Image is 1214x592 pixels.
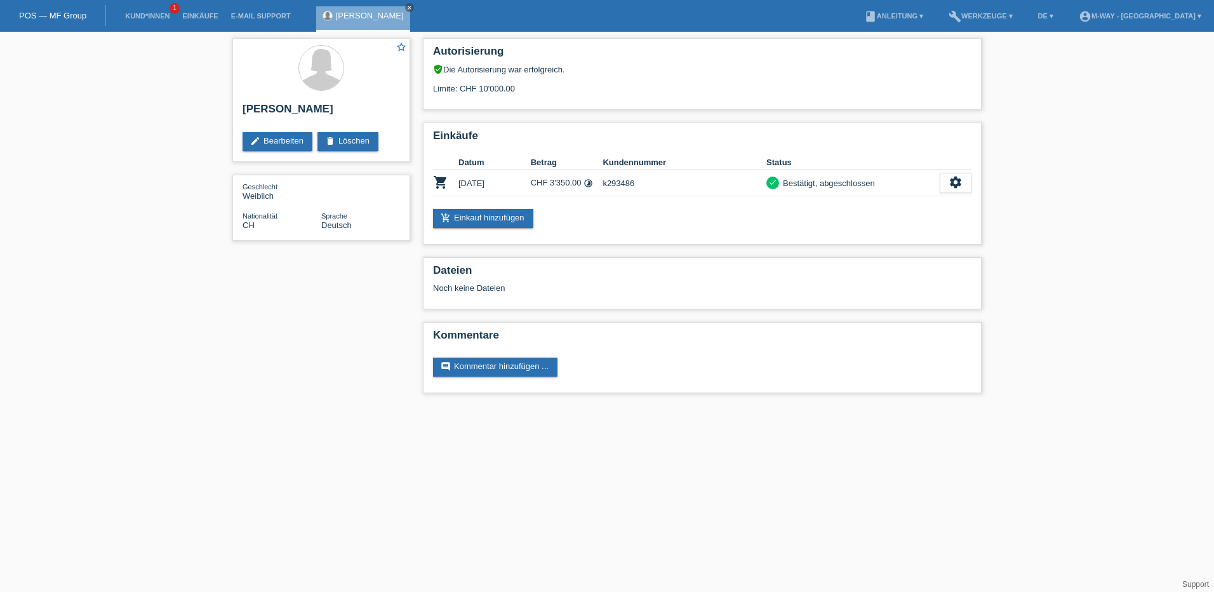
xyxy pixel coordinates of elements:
td: k293486 [603,170,766,196]
i: POSP00026463 [433,175,448,190]
div: Die Autorisierung war erfolgreich. [433,64,971,74]
h2: [PERSON_NAME] [243,103,400,122]
td: [DATE] [458,170,531,196]
a: deleteLöschen [317,132,378,151]
div: Bestätigt, abgeschlossen [779,177,875,190]
h2: Einkäufe [433,130,971,149]
i: delete [325,136,335,146]
i: star_border [396,41,407,53]
a: POS — MF Group [19,11,86,20]
a: close [405,3,414,12]
i: check [768,178,777,187]
th: Betrag [531,155,603,170]
i: settings [949,175,963,189]
i: comment [441,361,451,372]
a: editBearbeiten [243,132,312,151]
i: verified_user [433,64,443,74]
th: Status [766,155,940,170]
a: [PERSON_NAME] [336,11,404,20]
i: account_circle [1079,10,1091,23]
a: Support [1182,580,1209,589]
i: close [406,4,413,11]
a: commentKommentar hinzufügen ... [433,358,557,377]
span: Deutsch [321,220,352,230]
a: Kund*innen [119,12,176,20]
span: Sprache [321,212,347,220]
div: Limite: CHF 10'000.00 [433,74,971,93]
h2: Dateien [433,264,971,283]
a: Einkäufe [176,12,224,20]
div: Noch keine Dateien [433,283,821,293]
span: Schweiz [243,220,255,230]
i: book [864,10,877,23]
th: Kundennummer [603,155,766,170]
i: add_shopping_cart [441,213,451,223]
span: Nationalität [243,212,277,220]
td: CHF 3'350.00 [531,170,603,196]
th: Datum [458,155,531,170]
h2: Autorisierung [433,45,971,64]
a: add_shopping_cartEinkauf hinzufügen [433,209,533,228]
h2: Kommentare [433,329,971,348]
a: E-Mail Support [225,12,297,20]
span: 1 [170,3,180,14]
a: DE ▾ [1032,12,1060,20]
div: Weiblich [243,182,321,201]
a: star_border [396,41,407,55]
i: 24 Raten [584,178,593,188]
i: edit [250,136,260,146]
a: account_circlem-way - [GEOGRAPHIC_DATA] ▾ [1072,12,1208,20]
a: buildWerkzeuge ▾ [942,12,1019,20]
span: Geschlecht [243,183,277,191]
i: build [949,10,961,23]
a: bookAnleitung ▾ [858,12,930,20]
